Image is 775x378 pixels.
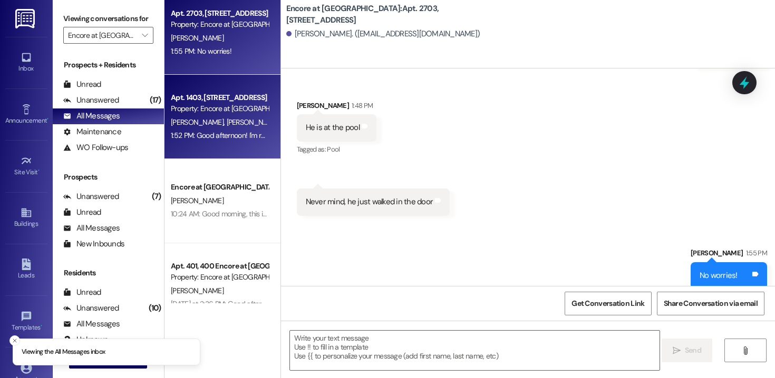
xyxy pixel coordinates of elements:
[5,307,47,336] a: Templates •
[306,122,360,133] div: He is at the pool
[297,142,376,157] div: Tagged as:
[63,287,101,298] div: Unread
[286,28,480,39] div: [PERSON_NAME]. ([EMAIL_ADDRESS][DOMAIN_NAME])
[22,347,105,357] p: Viewing the All Messages inbox
[5,152,47,181] a: Site Visit •
[63,238,124,250] div: New Inbounds
[63,191,119,202] div: Unanswered
[15,9,37,28] img: ResiDesk Logo
[5,48,47,77] a: Inbox
[53,59,164,71] div: Prospects + Residents
[63,223,120,234] div: All Messages
[146,300,164,316] div: (10)
[349,100,373,111] div: 1:48 PM
[673,346,681,355] i: 
[68,27,137,44] input: All communities
[63,207,101,218] div: Unread
[47,115,49,123] span: •
[662,339,713,362] button: Send
[149,188,164,205] div: (7)
[286,3,497,26] b: Encore at [GEOGRAPHIC_DATA]: Apt. 2703, [STREET_ADDRESS]
[63,111,120,122] div: All Messages
[685,345,701,356] span: Send
[664,298,758,309] span: Share Conversation via email
[63,79,101,90] div: Unread
[63,142,128,153] div: WO Follow-ups
[38,167,40,174] span: •
[5,204,47,232] a: Buildings
[741,346,749,355] i: 
[306,196,433,207] div: Never mind, he just walked in the door
[297,100,376,115] div: [PERSON_NAME]
[63,11,153,27] label: Viewing conversations for
[5,255,47,284] a: Leads
[63,303,119,314] div: Unanswered
[63,319,120,330] div: All Messages
[327,145,340,154] span: Pool
[565,292,651,315] button: Get Conversation Link
[63,95,119,106] div: Unanswered
[571,298,644,309] span: Get Conversation Link
[700,270,738,281] div: No worries!
[53,267,164,278] div: Residents
[53,172,164,183] div: Prospects
[147,92,164,108] div: (17)
[142,31,148,39] i: 
[691,247,767,262] div: [PERSON_NAME]
[41,322,42,330] span: •
[63,126,121,137] div: Maintenance
[657,292,764,315] button: Share Conversation via email
[743,247,767,258] div: 1:55 PM
[9,335,20,346] button: Close toast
